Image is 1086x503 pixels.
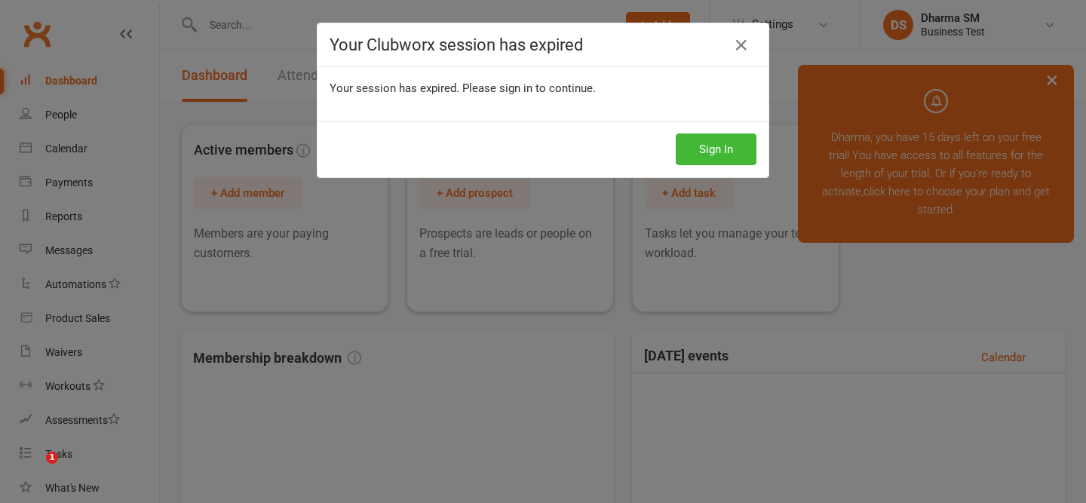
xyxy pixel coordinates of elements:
iframe: Intercom live chat [15,452,51,488]
a: Close [729,33,753,57]
h4: Your Clubworx session has expired [330,35,756,54]
span: Your session has expired. Please sign in to continue. [330,81,596,95]
button: Sign In [676,133,756,165]
span: 1 [46,452,58,464]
